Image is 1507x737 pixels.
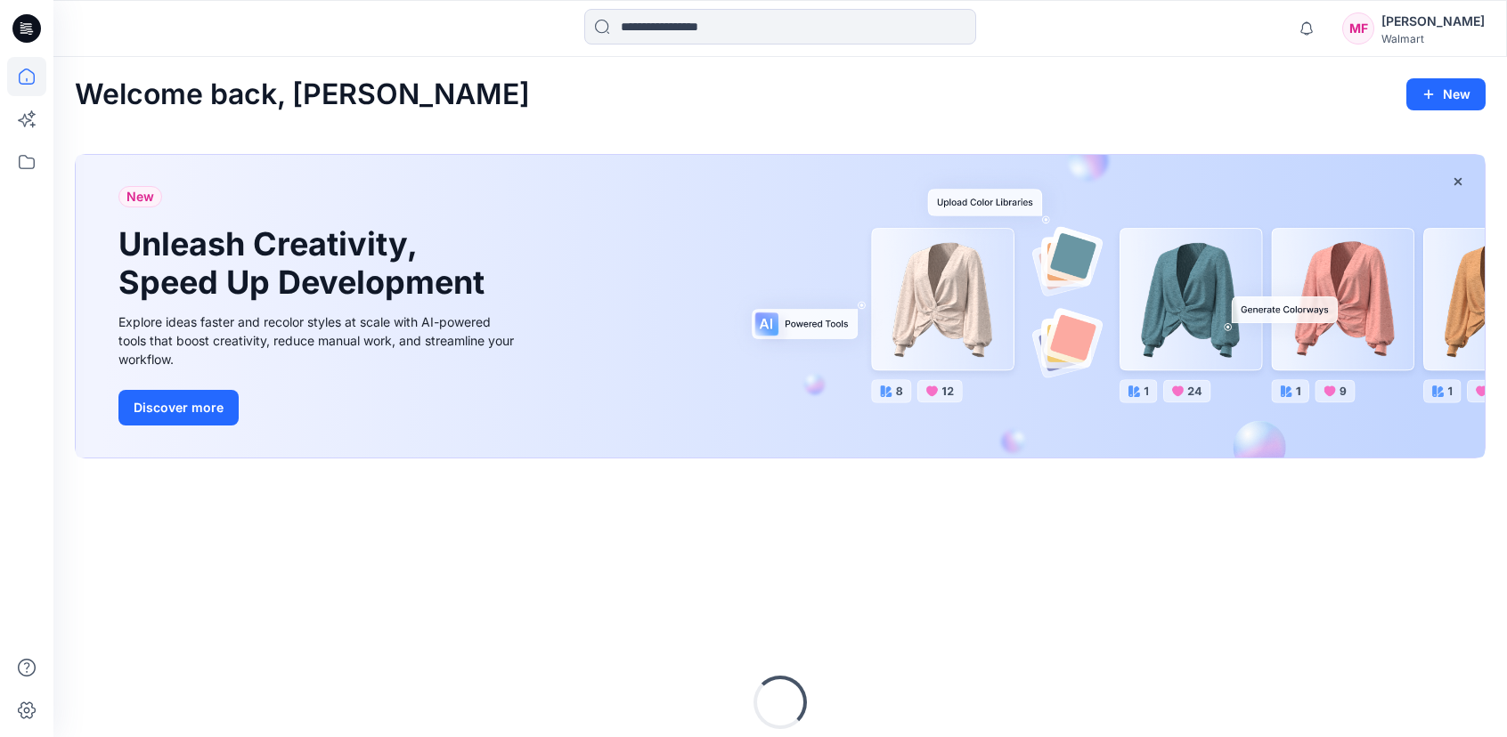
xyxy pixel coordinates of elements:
button: New [1406,78,1486,110]
div: Explore ideas faster and recolor styles at scale with AI-powered tools that boost creativity, red... [118,312,519,368]
div: [PERSON_NAME] [1381,11,1485,32]
a: Discover more [118,390,519,425]
button: Discover more [118,390,239,425]
span: New [126,186,154,207]
div: Walmart [1381,32,1485,45]
h2: Welcome back, [PERSON_NAME] [75,78,530,111]
div: MF [1342,12,1374,45]
h1: Unleash Creativity, Speed Up Development [118,225,493,302]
